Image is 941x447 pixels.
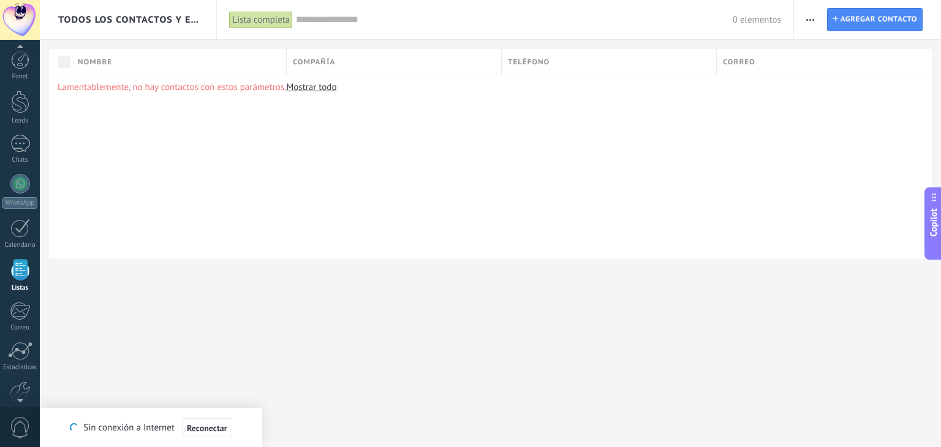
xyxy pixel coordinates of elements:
[733,14,781,26] span: 0 elementos
[78,56,112,68] span: Nombre
[723,56,755,68] span: Correo
[293,56,335,68] span: Compañía
[2,117,38,125] div: Leads
[2,284,38,292] div: Listas
[2,156,38,164] div: Chats
[286,81,336,93] a: Mostrar todo
[58,14,199,26] span: Todos los contactos y empresas
[229,11,293,29] div: Lista completa
[2,241,38,249] div: Calendario
[827,8,923,31] a: Agregar contacto
[2,364,38,372] div: Estadísticas
[70,418,232,438] div: Sin conexión a Internet
[182,418,232,438] button: Reconectar
[2,73,38,81] div: Panel
[928,209,940,237] span: Copilot
[841,9,917,31] span: Agregar contacto
[58,81,923,93] p: Lamentablemente, no hay contactos con estos parámetros.
[801,8,819,31] button: Más
[2,197,37,209] div: WhatsApp
[508,56,550,68] span: Teléfono
[187,424,227,432] span: Reconectar
[2,324,38,332] div: Correo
